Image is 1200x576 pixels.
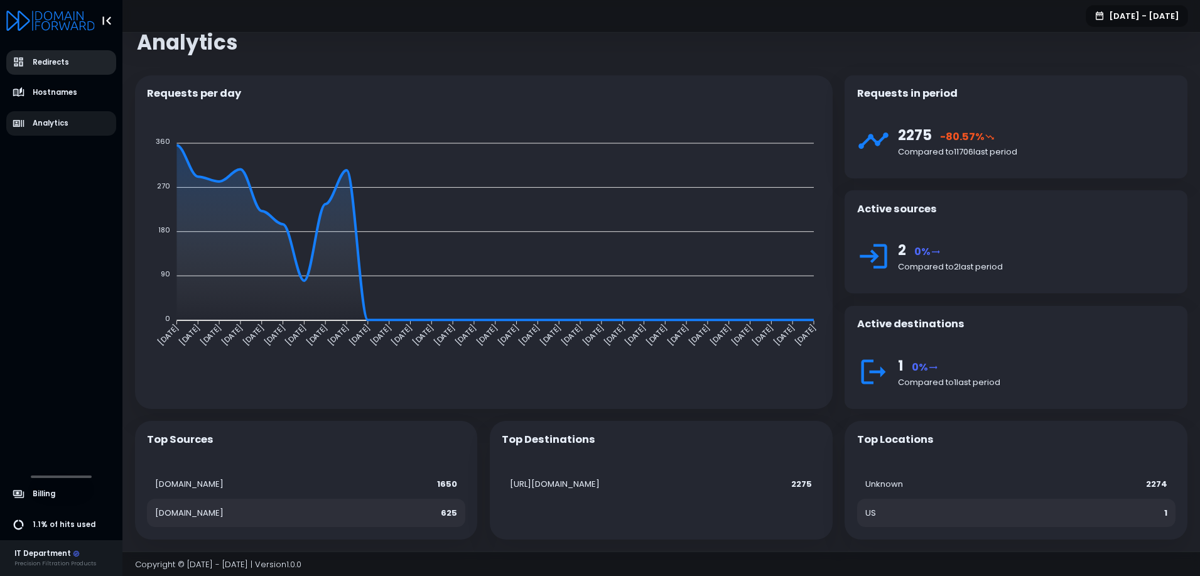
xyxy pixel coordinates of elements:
tspan: [DATE] [708,322,733,347]
tspan: [DATE] [538,322,563,347]
span: Hostnames [33,87,77,98]
div: 1 [898,355,1176,376]
h4: Requests in period [857,87,958,100]
span: 1.1% of hits used [33,519,95,530]
tspan: [DATE] [687,322,712,347]
tspan: [DATE] [793,322,818,347]
h5: Top Locations [857,433,934,446]
tspan: [DATE] [347,322,372,347]
td: US [857,499,1045,528]
tspan: [DATE] [156,322,181,347]
tspan: [DATE] [750,322,776,347]
tspan: [DATE] [644,322,669,347]
strong: 625 [441,507,457,519]
tspan: [DATE] [411,322,436,347]
span: Copyright © [DATE] - [DATE] | Version 1.0.0 [135,558,301,570]
span: Billing [33,489,55,499]
a: 1.1% of hits used [6,513,117,537]
div: 2275 [898,124,1176,146]
div: Compared to 1 last period [898,376,1176,389]
div: Compared to 2 last period [898,261,1176,273]
span: Analytics [33,118,68,129]
a: Billing [6,482,117,506]
tspan: [DATE] [623,322,648,347]
td: [DOMAIN_NAME] [147,499,370,528]
tspan: [DATE] [581,322,606,347]
tspan: [DATE] [666,322,691,347]
strong: 2275 [791,478,812,490]
h4: Active destinations [857,318,965,330]
tspan: [DATE] [559,322,585,347]
span: Analytics [137,30,237,55]
tspan: [DATE] [432,322,457,347]
tspan: [DATE] [368,322,393,347]
tspan: [DATE] [283,322,308,347]
button: Toggle Aside [95,9,119,33]
tspan: [DATE] [495,322,521,347]
a: Hostnames [6,80,117,105]
tspan: 90 [161,269,170,279]
strong: 2274 [1146,478,1167,490]
tspan: [DATE] [241,322,266,347]
tspan: [DATE] [326,322,351,347]
tspan: [DATE] [475,322,500,347]
td: Unknown [857,470,1045,499]
a: Analytics [6,111,117,136]
strong: 1650 [437,478,457,490]
div: IT Department [14,548,96,560]
button: [DATE] - [DATE] [1086,5,1188,27]
div: Compared to 11706 last period [898,146,1176,158]
tspan: [DATE] [729,322,754,347]
tspan: [DATE] [453,322,478,347]
span: 0% [914,244,941,259]
h4: Active sources [857,203,937,215]
tspan: [DATE] [389,322,414,347]
tspan: 0 [165,313,170,323]
tspan: [DATE] [305,322,330,347]
h5: Top Destinations [502,433,595,446]
span: -80.57% [940,129,995,144]
a: Logo [6,11,95,28]
strong: 1 [1164,507,1167,519]
tspan: 270 [157,180,170,190]
td: [DOMAIN_NAME] [147,470,370,499]
h5: Requests per day [147,87,241,100]
span: 0% [912,360,938,374]
tspan: [DATE] [772,322,797,347]
tspan: [DATE] [177,322,202,347]
tspan: 180 [158,225,170,235]
a: Redirects [6,50,117,75]
td: [URL][DOMAIN_NAME] [502,470,738,499]
tspan: [DATE] [602,322,627,347]
h5: Top Sources [147,433,214,446]
div: Precision Filtration Products [14,559,96,568]
div: 2 [898,239,1176,261]
tspan: [DATE] [262,322,287,347]
tspan: [DATE] [198,322,224,347]
tspan: [DATE] [220,322,245,347]
span: Redirects [33,57,69,68]
tspan: [DATE] [517,322,542,347]
tspan: 360 [156,136,170,146]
